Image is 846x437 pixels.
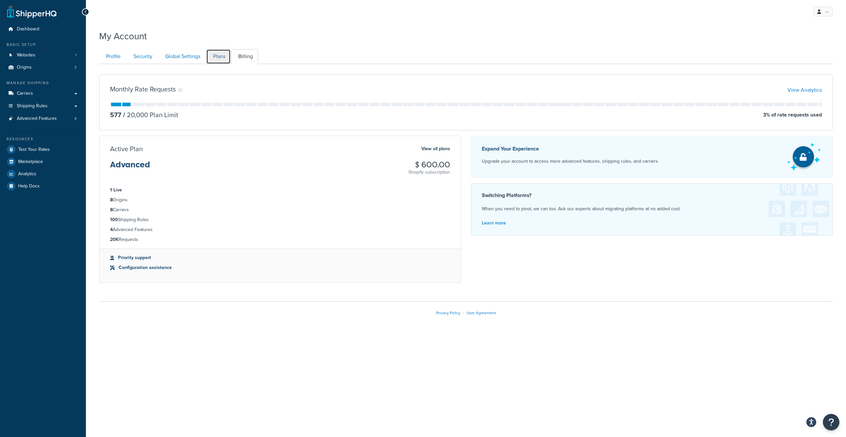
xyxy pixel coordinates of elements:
a: Advanced Features 4 [5,113,81,125]
strong: 100 [110,216,118,223]
a: Plans [206,49,231,64]
span: Marketplace [18,159,43,165]
a: Shipping Rules [5,100,81,112]
h3: $ 600.00 [408,160,450,169]
a: Learn more [482,219,506,226]
h4: Switching Platforms? [482,191,822,199]
p: 3 % of rate requests used [763,110,822,119]
a: Origins 3 [5,61,81,74]
span: | [463,310,464,316]
a: Global Settings [158,49,206,64]
div: Basic Setup [5,42,81,48]
div: Resources [5,136,81,142]
div: Manage Shipping [5,80,81,86]
a: Help Docs [5,180,81,192]
span: 1 [75,52,77,58]
a: User Agreement [467,310,496,316]
a: Billing [231,49,258,64]
a: Security [127,49,158,64]
span: Dashboard [17,26,39,32]
span: Help Docs [18,184,40,189]
span: Test Your Rates [18,147,50,152]
span: 4 [74,116,77,121]
p: Shopify subscription [408,169,450,176]
li: Configuration assistance [110,264,450,271]
a: View Analytics [788,86,822,94]
a: Dashboard [5,23,81,35]
a: Analytics [5,168,81,180]
span: Websites [17,52,35,58]
span: Shipping Rules [17,103,48,109]
li: Advanced Features [5,113,81,125]
a: Expand Your Experience Upgrade your account to access more advanced features, shipping rules, and... [471,136,833,178]
span: Origins [17,65,32,70]
p: 20,000 Plan Limit [121,110,178,119]
p: When you need to pivot, we can too. Ask our experts about migrating platforms at no added cost. [482,205,822,213]
a: Marketplace [5,156,81,168]
li: Origins [5,61,81,74]
a: Profile [99,49,126,64]
a: Privacy Policy [436,310,460,316]
p: Expand Your Experience [482,144,659,153]
li: Priority support [110,254,450,261]
strong: 8 [110,206,113,213]
a: Test Your Rates [5,144,81,155]
span: 3 [74,65,77,70]
li: Shipping Rules [110,216,450,223]
strong: 4 [110,226,113,233]
span: Advanced Features [17,116,57,121]
strong: 1 Live [110,186,122,193]
li: Advanced Features [110,226,450,233]
h3: Advanced [110,160,150,174]
h3: Monthly Rate Requests [110,85,176,93]
strong: 20K [110,236,119,243]
p: 577 [110,110,121,119]
a: View all plans [421,145,450,153]
h1: My Account [99,30,147,43]
a: ShipperHQ Home [7,5,57,18]
span: Carriers [17,91,33,96]
strong: 8 [110,196,113,203]
a: Carriers [5,87,81,100]
button: Open Resource Center [823,414,839,430]
li: Requests [110,236,450,243]
span: / [123,110,125,120]
h3: Active Plan [110,145,143,152]
li: Origins [110,196,450,204]
li: Websites [5,49,81,61]
li: Carriers [110,206,450,214]
span: Analytics [18,171,36,177]
a: Websites 1 [5,49,81,61]
p: Upgrade your account to access more advanced features, shipping rules, and carriers. [482,157,659,166]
